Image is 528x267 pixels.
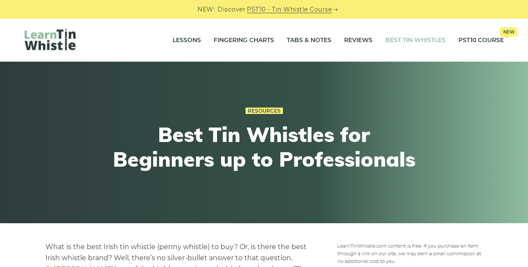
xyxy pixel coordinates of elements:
[500,27,517,37] span: New
[337,241,483,264] img: disclosure
[344,30,373,51] a: Reviews
[214,30,274,51] a: Fingering Charts
[25,28,76,50] img: LearnTinWhistle.com
[246,108,283,114] a: Resources
[108,122,421,171] h1: Best Tin Whistles for Beginners up to Professionals
[385,30,446,51] a: Best Tin Whistles
[458,30,504,51] a: PST10 CourseNew
[172,30,201,51] a: Lessons
[287,30,331,51] a: Tabs & Notes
